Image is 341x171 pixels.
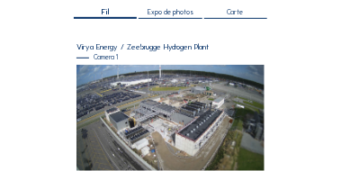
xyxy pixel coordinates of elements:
div: Camera 1 [76,54,265,60]
div: Virya Energy / Zeebrugge Hydrogen Plant [76,43,265,51]
span: Expo de photos [148,9,193,16]
span: Carte [228,9,244,16]
img: Image [76,65,265,171]
span: Fil [102,9,109,16]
